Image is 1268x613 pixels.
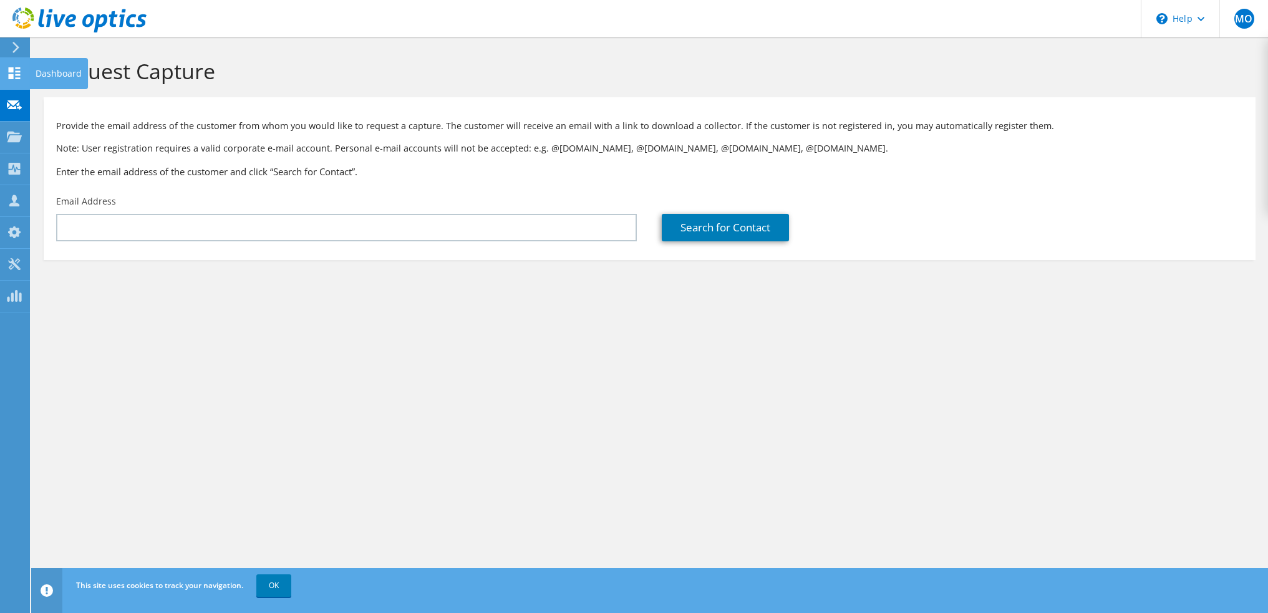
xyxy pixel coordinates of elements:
[56,119,1243,133] p: Provide the email address of the customer from whom you would like to request a capture. The cust...
[56,195,116,208] label: Email Address
[662,214,789,241] a: Search for Contact
[256,574,291,597] a: OK
[29,58,88,89] div: Dashboard
[76,580,243,591] span: This site uses cookies to track your navigation.
[50,58,1243,84] h1: Request Capture
[1156,13,1168,24] svg: \n
[56,165,1243,178] h3: Enter the email address of the customer and click “Search for Contact”.
[56,142,1243,155] p: Note: User registration requires a valid corporate e-mail account. Personal e-mail accounts will ...
[1234,9,1254,29] span: MO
